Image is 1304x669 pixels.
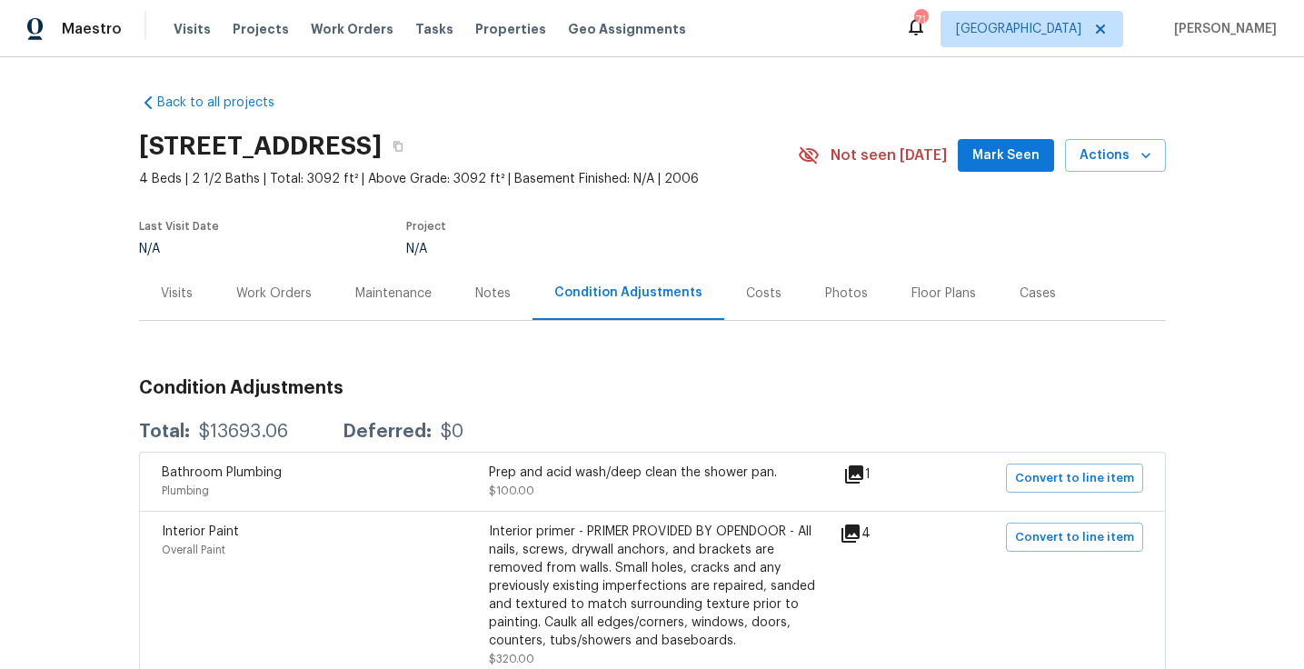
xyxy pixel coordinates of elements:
span: Overall Paint [162,544,225,555]
span: Mark Seen [972,145,1040,167]
div: Visits [161,285,193,303]
div: Total: [139,423,190,441]
div: Interior primer - PRIMER PROVIDED BY OPENDOOR - All nails, screws, drywall anchors, and brackets ... [489,523,816,650]
div: Condition Adjustments [554,284,702,302]
div: $13693.06 [199,423,288,441]
span: Convert to line item [1015,468,1134,489]
div: Maintenance [355,285,432,303]
div: Work Orders [236,285,312,303]
button: Actions [1065,139,1166,173]
button: Copy Address [382,130,414,163]
div: Prep and acid wash/deep clean the shower pan. [489,464,816,482]
span: Tasks [415,23,453,35]
span: Bathroom Plumbing [162,466,282,479]
div: Deferred: [343,423,432,441]
span: Visits [174,20,211,38]
h3: Condition Adjustments [139,379,1166,397]
div: 71 [914,11,927,29]
button: Mark Seen [958,139,1054,173]
div: 1 [843,464,929,485]
a: Back to all projects [139,94,314,112]
span: Plumbing [162,485,209,496]
h2: [STREET_ADDRESS] [139,137,382,155]
span: $320.00 [489,654,534,664]
div: N/A [139,243,219,255]
span: Projects [233,20,289,38]
span: Interior Paint [162,525,239,538]
span: 4 Beds | 2 1/2 Baths | Total: 3092 ft² | Above Grade: 3092 ft² | Basement Finished: N/A | 2006 [139,170,798,188]
span: $100.00 [489,485,534,496]
div: Cases [1020,285,1056,303]
div: N/A [406,243,755,255]
div: $0 [441,423,463,441]
div: Notes [475,285,511,303]
span: Properties [475,20,546,38]
div: 4 [840,523,929,544]
span: Work Orders [311,20,393,38]
button: Convert to line item [1006,523,1143,552]
div: Photos [825,285,868,303]
div: Floor Plans [911,285,976,303]
span: Actions [1080,145,1151,167]
span: Geo Assignments [568,20,686,38]
div: Costs [746,285,781,303]
span: [PERSON_NAME] [1167,20,1277,38]
span: Maestro [62,20,122,38]
span: Last Visit Date [139,221,219,232]
span: Project [406,221,446,232]
button: Convert to line item [1006,464,1143,493]
span: [GEOGRAPHIC_DATA] [956,20,1081,38]
span: Not seen [DATE] [831,146,947,165]
span: Convert to line item [1015,527,1134,548]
